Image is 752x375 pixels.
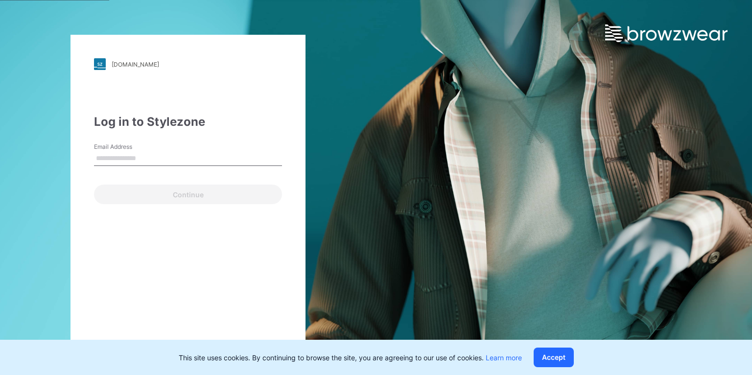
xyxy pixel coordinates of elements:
[534,348,574,367] button: Accept
[94,58,106,70] img: stylezone-logo.562084cfcfab977791bfbf7441f1a819.svg
[94,58,282,70] a: [DOMAIN_NAME]
[94,113,282,131] div: Log in to Stylezone
[605,24,728,42] img: browzwear-logo.e42bd6dac1945053ebaf764b6aa21510.svg
[486,353,522,362] a: Learn more
[179,352,522,363] p: This site uses cookies. By continuing to browse the site, you are agreeing to our use of cookies.
[94,142,163,151] label: Email Address
[112,61,159,68] div: [DOMAIN_NAME]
